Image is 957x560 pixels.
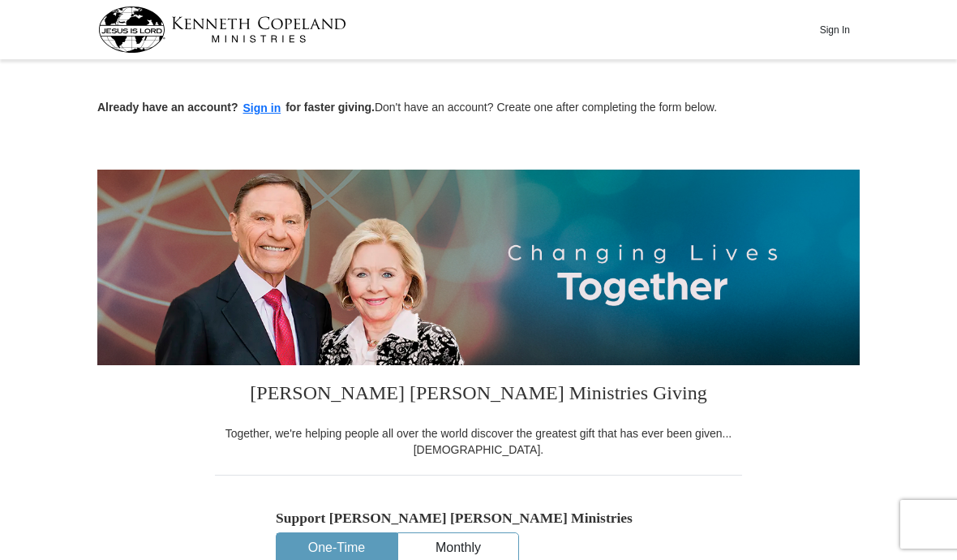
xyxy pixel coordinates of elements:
[98,6,346,53] img: kcm-header-logo.svg
[276,510,681,527] h5: Support [PERSON_NAME] [PERSON_NAME] Ministries
[215,425,742,458] div: Together, we're helping people all over the world discover the greatest gift that has ever been g...
[238,99,286,118] button: Sign in
[215,365,742,425] h3: [PERSON_NAME] [PERSON_NAME] Ministries Giving
[97,101,375,114] strong: Already have an account? for faster giving.
[810,17,859,42] button: Sign In
[97,99,860,118] p: Don't have an account? Create one after completing the form below.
